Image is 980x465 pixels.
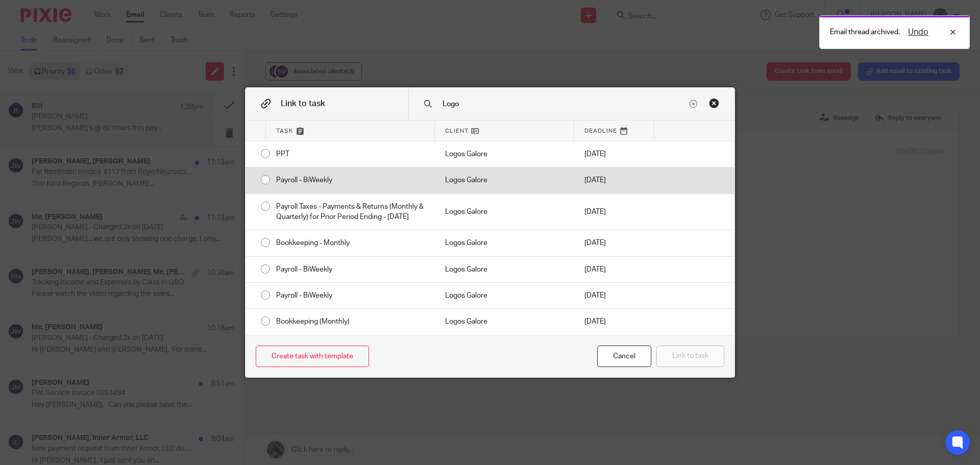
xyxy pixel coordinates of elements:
a: Create task with template [256,346,369,368]
div: Mark as done [435,309,574,334]
div: Mark as done [435,257,574,282]
div: Payroll - BiWeekly [266,257,435,282]
div: Close this dialog window [709,98,719,108]
div: Mark as done [435,141,574,167]
div: [DATE] [574,230,654,256]
p: Email thread archived. [830,27,900,37]
span: Client [445,127,469,135]
div: Mark as done [435,230,574,256]
div: Payroll - BiWeekly [266,283,435,308]
div: Payroll - BiWeekly [266,167,435,193]
span: Task [276,127,293,135]
span: Deadline [584,127,617,135]
div: PPT [266,141,435,167]
div: Close this dialog window [597,346,651,368]
button: Undo [905,26,932,38]
div: [DATE] [574,309,654,334]
div: Mark as done [435,167,574,193]
div: [DATE] [574,167,654,193]
div: Bookkeeping (Monthly) [266,309,435,334]
div: Bookkeeping - Monthly [266,230,435,256]
span: Link to task [281,100,325,108]
div: [DATE] [574,141,654,167]
div: [DATE] [574,194,654,230]
div: [DATE] [574,257,654,282]
div: Mark as done [435,194,574,230]
div: Mark as done [435,283,574,308]
button: Link to task [656,346,724,368]
input: Search task name or client... [442,99,687,110]
div: [DATE] [574,283,654,308]
div: Payroll Taxes - Payments & Returns (Monthly & Quarterly) for Prior Period Ending - [DATE] [266,194,435,230]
